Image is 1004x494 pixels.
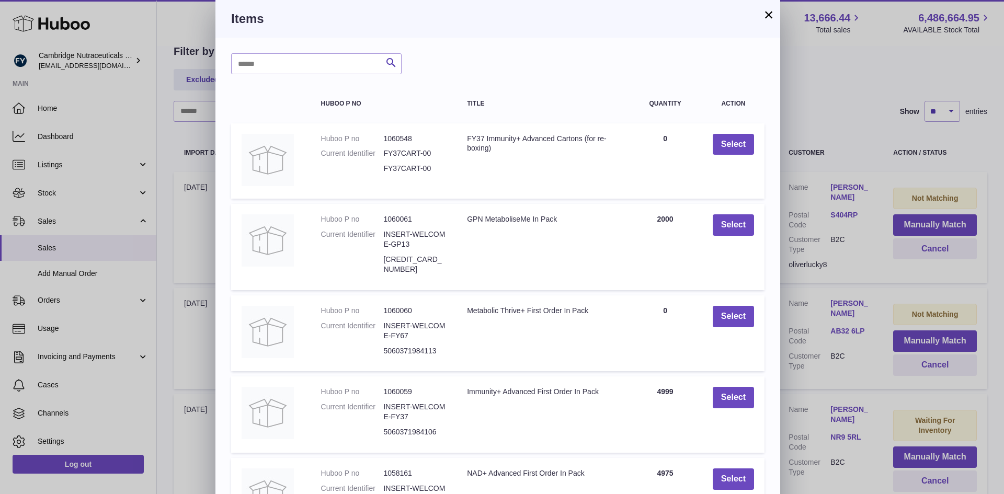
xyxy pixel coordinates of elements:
dd: 1060060 [383,306,446,316]
dd: 1060548 [383,134,446,144]
dt: Huboo P no [321,134,384,144]
dt: Huboo P no [321,214,384,224]
dd: INSERT-WELCOME-FY67 [383,321,446,341]
td: 0 [628,123,702,199]
button: Select [713,468,754,490]
button: Select [713,134,754,155]
dd: INSERT-WELCOME-FY37 [383,402,446,422]
td: 0 [628,295,702,372]
dd: 5060371984106 [383,427,446,437]
button: Select [713,214,754,236]
dd: FY37CART-00 [383,148,446,158]
dt: Current Identifier [321,321,384,341]
div: FY37 Immunity+ Advanced Cartons (for re-boxing) [467,134,618,154]
dd: 1060059 [383,387,446,397]
td: 2000 [628,204,702,290]
dt: Huboo P no [321,387,384,397]
dt: Huboo P no [321,468,384,478]
div: Metabolic Thrive+ First Order In Pack [467,306,618,316]
dd: 5060371984113 [383,346,446,356]
th: Title [457,90,628,118]
dd: [CREDIT_CARD_NUMBER] [383,255,446,274]
dt: Current Identifier [321,229,384,249]
button: × [762,8,775,21]
th: Quantity [628,90,702,118]
img: FY37 Immunity+ Advanced Cartons (for re-boxing) [242,134,294,186]
div: NAD+ Advanced First Order In Pack [467,468,618,478]
td: 4999 [628,376,702,453]
dd: FY37CART-00 [383,164,446,174]
dd: INSERT-WELCOME-GP13 [383,229,446,249]
th: Huboo P no [311,90,457,118]
button: Select [713,387,754,408]
dt: Huboo P no [321,306,384,316]
dt: Current Identifier [321,148,384,158]
dd: 1060061 [383,214,446,224]
img: GPN MetaboliseMe In Pack [242,214,294,267]
img: Immunity+ Advanced First Order In Pack [242,387,294,439]
h3: Items [231,10,765,27]
th: Action [702,90,765,118]
div: GPN MetaboliseMe In Pack [467,214,618,224]
img: Metabolic Thrive+ First Order In Pack [242,306,294,358]
dd: 1058161 [383,468,446,478]
dt: Current Identifier [321,402,384,422]
button: Select [713,306,754,327]
div: Immunity+ Advanced First Order In Pack [467,387,618,397]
